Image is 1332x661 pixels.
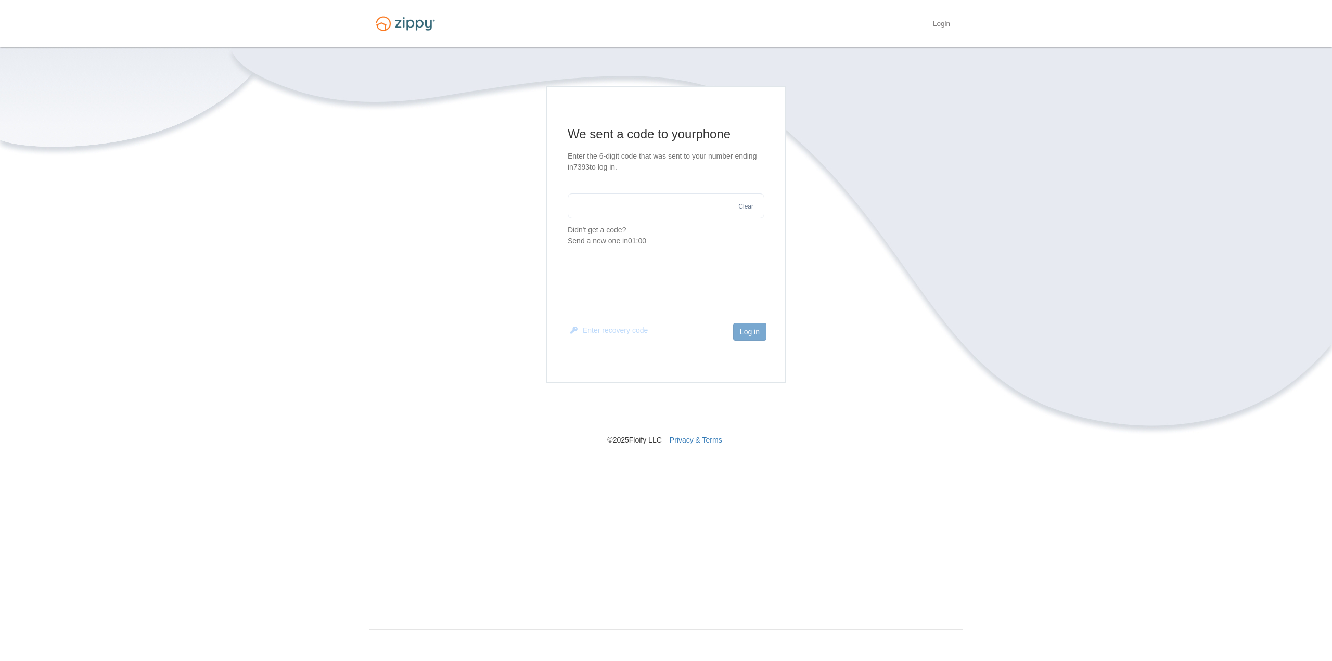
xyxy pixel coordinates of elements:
[933,20,950,30] a: Login
[369,11,441,36] img: Logo
[568,126,764,142] h1: We sent a code to your phone
[670,436,722,444] a: Privacy & Terms
[735,202,757,212] button: Clear
[369,383,963,445] nav: © 2025 Floify LLC
[568,151,764,173] p: Enter the 6-digit code that was sent to your number ending in 7393 to log in.
[568,225,764,247] p: Didn't get a code?
[568,236,764,247] div: Send a new one in 01:00
[733,323,766,341] button: Log in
